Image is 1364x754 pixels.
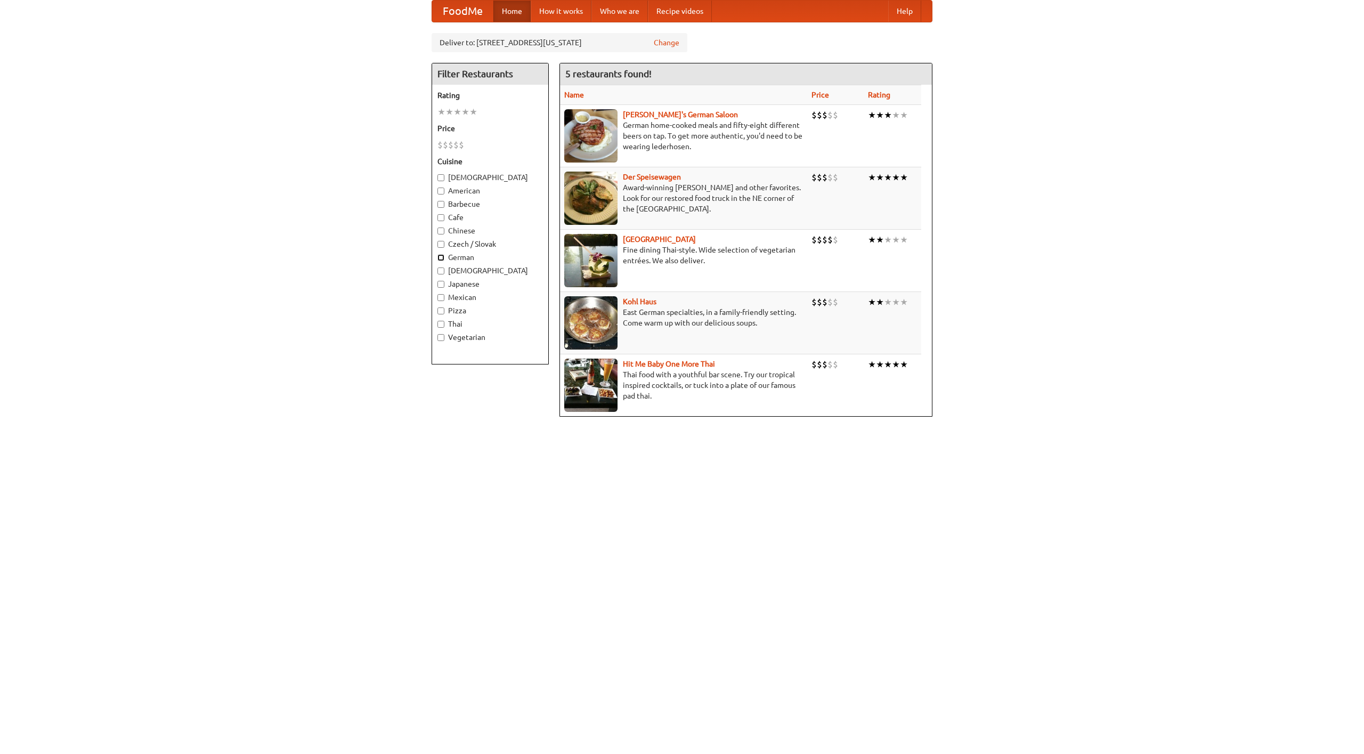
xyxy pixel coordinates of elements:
li: $ [827,234,833,246]
img: esthers.jpg [564,109,618,163]
li: $ [811,359,817,370]
h5: Cuisine [437,156,543,167]
label: Vegetarian [437,332,543,343]
input: Japanese [437,281,444,288]
li: $ [822,109,827,121]
input: Mexican [437,294,444,301]
div: Deliver to: [STREET_ADDRESS][US_STATE] [432,33,687,52]
a: Rating [868,91,890,99]
li: ★ [892,296,900,308]
li: ★ [868,109,876,121]
input: Cafe [437,214,444,221]
p: German home-cooked meals and fifty-eight different beers on tap. To get more authentic, you'd nee... [564,120,803,152]
label: Thai [437,319,543,329]
li: ★ [461,106,469,118]
li: $ [833,359,838,370]
b: Hit Me Baby One More Thai [623,360,715,368]
li: ★ [876,172,884,183]
li: $ [833,296,838,308]
li: ★ [453,106,461,118]
label: [DEMOGRAPHIC_DATA] [437,265,543,276]
li: $ [817,109,822,121]
li: ★ [884,296,892,308]
li: ★ [884,234,892,246]
li: ★ [900,109,908,121]
input: American [437,188,444,194]
img: babythai.jpg [564,359,618,412]
li: $ [453,139,459,151]
li: ★ [868,359,876,370]
li: $ [827,296,833,308]
input: Czech / Slovak [437,241,444,248]
a: Recipe videos [648,1,712,22]
li: $ [822,172,827,183]
h4: Filter Restaurants [432,63,548,85]
label: German [437,252,543,263]
li: ★ [900,234,908,246]
li: ★ [900,296,908,308]
li: $ [448,139,453,151]
label: Czech / Slovak [437,239,543,249]
a: FoodMe [432,1,493,22]
input: Pizza [437,307,444,314]
input: Vegetarian [437,334,444,341]
li: ★ [892,359,900,370]
li: $ [827,172,833,183]
li: ★ [876,296,884,308]
input: Chinese [437,228,444,234]
li: $ [811,296,817,308]
a: Name [564,91,584,99]
li: $ [833,234,838,246]
li: $ [827,359,833,370]
p: Award-winning [PERSON_NAME] and other favorites. Look for our restored food truck in the NE corne... [564,182,803,214]
li: $ [817,296,822,308]
li: $ [817,359,822,370]
a: Kohl Haus [623,297,656,306]
li: $ [817,234,822,246]
li: $ [822,296,827,308]
a: Der Speisewagen [623,173,681,181]
li: ★ [868,172,876,183]
li: ★ [876,109,884,121]
li: $ [443,139,448,151]
input: [DEMOGRAPHIC_DATA] [437,174,444,181]
li: ★ [868,296,876,308]
li: ★ [900,172,908,183]
li: ★ [876,359,884,370]
img: speisewagen.jpg [564,172,618,225]
img: satay.jpg [564,234,618,287]
a: Home [493,1,531,22]
li: ★ [892,109,900,121]
li: ★ [884,359,892,370]
li: ★ [884,109,892,121]
a: Change [654,37,679,48]
label: Pizza [437,305,543,316]
label: [DEMOGRAPHIC_DATA] [437,172,543,183]
a: Help [888,1,921,22]
li: ★ [892,172,900,183]
a: How it works [531,1,591,22]
label: Chinese [437,225,543,236]
label: Mexican [437,292,543,303]
h5: Price [437,123,543,134]
input: [DEMOGRAPHIC_DATA] [437,267,444,274]
a: [GEOGRAPHIC_DATA] [623,235,696,244]
li: ★ [884,172,892,183]
li: $ [833,172,838,183]
p: Fine dining Thai-style. Wide selection of vegetarian entrées. We also deliver. [564,245,803,266]
li: ★ [469,106,477,118]
li: ★ [900,359,908,370]
input: German [437,254,444,261]
li: $ [811,234,817,246]
li: $ [459,139,464,151]
a: Who we are [591,1,648,22]
a: [PERSON_NAME]'s German Saloon [623,110,738,119]
ng-pluralize: 5 restaurants found! [565,69,652,79]
a: Price [811,91,829,99]
p: Thai food with a youthful bar scene. Try our tropical inspired cocktails, or tuck into a plate of... [564,369,803,401]
li: ★ [876,234,884,246]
